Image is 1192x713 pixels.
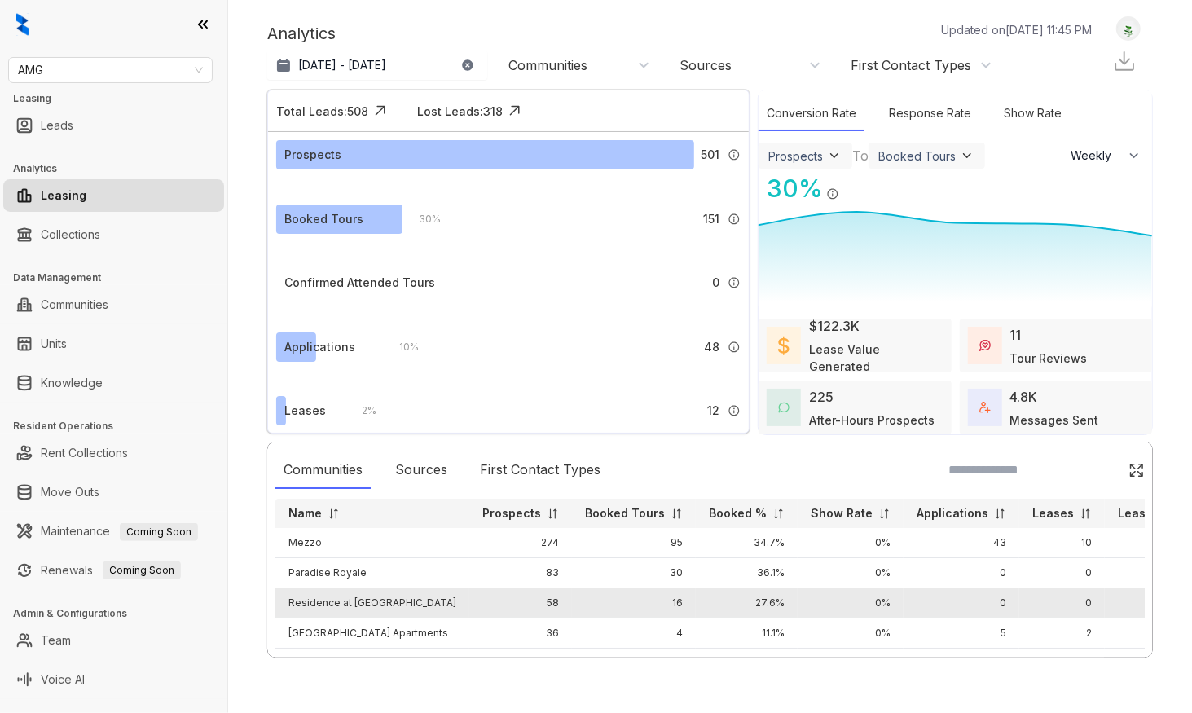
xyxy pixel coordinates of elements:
[572,618,696,649] td: 4
[503,99,527,123] img: Click Icon
[41,663,85,696] a: Voice AI
[680,56,732,74] div: Sources
[417,103,503,120] div: Lost Leads: 318
[904,588,1019,618] td: 0
[267,51,487,80] button: [DATE] - [DATE]
[284,338,355,356] div: Applications
[728,276,741,289] img: Info
[284,274,435,292] div: Confirmed Attended Tours
[778,402,790,414] img: AfterHoursConversations
[778,336,790,355] img: LeaseValue
[809,316,860,336] div: $122.3K
[3,476,224,508] li: Move Outs
[284,402,326,420] div: Leases
[3,515,224,548] li: Maintenance
[284,210,363,228] div: Booked Tours
[1019,649,1105,679] td: 0
[996,96,1070,131] div: Show Rate
[809,341,943,375] div: Lease Value Generated
[704,338,719,356] span: 48
[696,558,798,588] td: 36.1%
[696,649,798,679] td: 10.0%
[276,103,368,120] div: Total Leads: 508
[472,451,609,489] div: First Contact Types
[13,161,227,176] h3: Analytics
[728,341,741,354] img: Info
[284,146,341,164] div: Prospects
[13,91,227,106] h3: Leasing
[3,109,224,142] li: Leads
[547,508,559,520] img: sorting
[1010,412,1099,429] div: Messages Sent
[904,618,1019,649] td: 5
[275,649,469,679] td: Encantada Apartments
[809,412,935,429] div: After-Hours Prospects
[839,173,864,197] img: Click Icon
[701,146,719,164] span: 501
[728,213,741,226] img: Info
[826,187,839,200] img: Info
[346,402,377,420] div: 2 %
[798,528,904,558] td: 0%
[728,404,741,417] img: Info
[469,528,572,558] td: 274
[41,476,99,508] a: Move Outs
[878,508,891,520] img: sorting
[469,649,572,679] td: 20
[768,149,823,163] div: Prospects
[1019,618,1105,649] td: 2
[18,58,203,82] span: AMG
[275,558,469,588] td: Paradise Royale
[809,387,834,407] div: 225
[1010,387,1038,407] div: 4.8K
[917,505,988,522] p: Applications
[878,149,956,163] div: Booked Tours
[904,528,1019,558] td: 43
[1118,505,1164,522] p: Lease%
[275,588,469,618] td: Residence at [GEOGRAPHIC_DATA]
[368,99,393,123] img: Click Icon
[572,649,696,679] td: 2
[41,437,128,469] a: Rent Collections
[275,618,469,649] td: [GEOGRAPHIC_DATA] Apartments
[881,96,979,131] div: Response Rate
[979,340,991,351] img: TourReviews
[772,508,785,520] img: sorting
[3,179,224,212] li: Leasing
[1010,325,1022,345] div: 11
[959,147,975,164] img: ViewFilterArrow
[703,210,719,228] span: 151
[709,505,767,522] p: Booked %
[3,437,224,469] li: Rent Collections
[41,109,73,142] a: Leads
[41,328,67,360] a: Units
[13,419,227,434] h3: Resident Operations
[1071,147,1120,164] span: Weekly
[979,402,991,413] img: TotalFum
[811,505,873,522] p: Show Rate
[267,21,336,46] p: Analytics
[696,588,798,618] td: 27.6%
[1010,350,1088,367] div: Tour Reviews
[1080,508,1092,520] img: sorting
[1032,505,1074,522] p: Leases
[275,528,469,558] td: Mezzo
[1019,588,1105,618] td: 0
[1094,463,1108,477] img: SearchIcon
[707,402,719,420] span: 12
[798,618,904,649] td: 0%
[798,588,904,618] td: 0%
[383,338,419,356] div: 10 %
[469,588,572,618] td: 58
[904,558,1019,588] td: 0
[41,218,100,251] a: Collections
[508,56,587,74] div: Communities
[3,663,224,696] li: Voice AI
[904,649,1019,679] td: 0
[41,367,103,399] a: Knowledge
[572,588,696,618] td: 16
[572,558,696,588] td: 30
[3,328,224,360] li: Units
[469,558,572,588] td: 83
[696,528,798,558] td: 34.7%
